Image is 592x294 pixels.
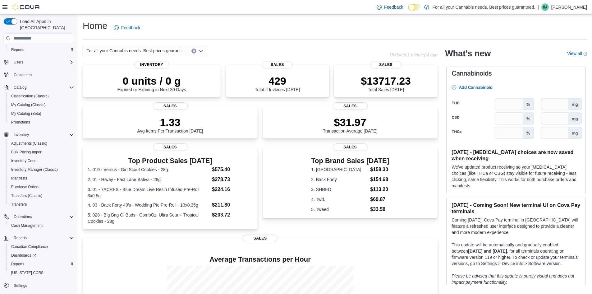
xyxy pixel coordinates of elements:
span: Reports [9,260,74,268]
h4: Average Transactions per Hour [88,256,433,263]
span: Bulk Pricing Import [11,150,43,155]
button: Reports [6,260,76,268]
a: Canadian Compliance [9,243,50,250]
svg: External link [583,52,587,56]
span: My Catalog (Classic) [9,101,74,109]
input: Dark Mode [408,4,421,11]
h2: What's new [445,49,491,58]
span: Reports [9,46,74,54]
span: Settings [11,282,74,289]
span: Inventory [134,61,169,68]
span: Inventory [14,132,29,137]
dd: $154.68 [370,176,389,183]
dt: 3. 01 - 7ACRES - Blue Dream Live Resin Infused Pre-Roll 3x0.5g [88,186,209,199]
button: Catalog [11,84,29,91]
span: Manifests [11,176,27,181]
a: Cash Management [9,222,45,229]
dd: $278.73 [212,176,253,183]
span: Sales [243,235,278,242]
dd: $224.16 [212,186,253,193]
button: Operations [11,213,34,221]
span: Classification (Classic) [11,94,49,99]
button: Manifests [6,174,76,183]
p: $31.97 [323,116,378,128]
dd: $33.58 [370,206,389,213]
img: Cova [12,4,40,10]
span: Inventory Count [9,157,74,165]
span: Dashboards [9,252,74,259]
h3: Top Brand Sales [DATE] [311,157,389,165]
a: Manifests [9,175,30,182]
button: Inventory Manager (Classic) [6,165,76,174]
span: Load All Apps in [GEOGRAPHIC_DATA] [17,18,74,31]
span: Operations [11,213,74,221]
dd: $203.72 [212,211,253,219]
span: Sales [370,61,402,68]
span: Transfers (Classic) [9,192,74,199]
a: Reports [9,260,27,268]
button: Catalog [1,83,76,92]
span: Promotions [9,119,74,126]
button: Cash Management [6,221,76,230]
span: Sales [153,102,188,110]
h3: [DATE] - [MEDICAL_DATA] choices are now saved when receiving [452,149,581,161]
span: Customers [11,71,74,79]
span: Reports [11,234,74,242]
a: [US_STATE] CCRS [9,269,46,277]
span: Purchase Orders [11,184,39,189]
button: Reports [1,234,76,242]
span: Canadian Compliance [11,244,48,249]
span: Promotions [11,120,30,125]
p: For all your Cannabis needs. Best prices guaranteed. [432,3,535,11]
a: Dashboards [9,252,39,259]
p: 429 [255,75,300,87]
p: Coming [DATE], Cova Pay terminal in [GEOGRAPHIC_DATA] will feature a refreshed user interface des... [452,217,581,236]
span: Purchase Orders [9,183,74,191]
button: Classification (Classic) [6,92,76,100]
dd: $69.87 [370,196,389,203]
strong: [DATE] and [DATE] [468,249,507,254]
span: Sales [153,143,188,151]
a: View allExternal link [567,51,587,56]
span: Reports [11,262,24,267]
span: Inventory Manager (Classic) [11,167,58,172]
span: Feedback [121,25,140,31]
span: Dashboards [11,253,36,258]
span: Settings [14,283,27,288]
dt: 4. 03 - Back Forty 40's - Wedding Pie Pre-Roll - 10x0.35g [88,202,209,208]
span: [US_STATE] CCRS [11,270,44,275]
span: Users [11,58,74,66]
a: Bulk Pricing Import [9,148,45,156]
span: Bulk Pricing Import [9,148,74,156]
dt: 4. Twd. [311,196,368,203]
span: Manifests [9,175,74,182]
button: Customers [1,70,76,79]
span: Transfers [9,201,74,208]
h3: [DATE] - Coming Soon! New terminal UI on Cova Pay terminals [452,202,581,214]
p: This update will be automatically and gradually enabled between , for all terminals operating on ... [452,242,581,267]
button: Inventory [1,130,76,139]
button: Users [11,58,26,66]
span: Inventory Count [11,158,38,163]
dt: 5. Tweed [311,206,368,212]
a: Dashboards [6,251,76,260]
dd: $158.30 [370,166,389,173]
span: Canadian Compliance [9,243,74,250]
button: Reports [6,45,76,54]
div: Total Sales [DATE] [361,75,411,92]
dt: 5. 028 - Big Bag O' Buds - CombOz: Ultra Sour + Tropical Cookies - 28g [88,212,209,224]
a: Customers [11,71,34,79]
span: Reports [14,236,27,240]
a: Transfers [9,201,29,208]
a: My Catalog (Classic) [9,101,48,109]
span: Classification (Classic) [9,92,74,100]
dt: 2. 01 - Hiway - Fast Lane Sativa - 28g [88,176,209,183]
a: Promotions [9,119,33,126]
p: 0 units / 0 g [117,75,186,87]
a: Transfers (Classic) [9,192,45,199]
button: Adjustments (Classic) [6,139,76,148]
a: Inventory Manager (Classic) [9,166,60,173]
span: My Catalog (Classic) [11,102,46,107]
span: Sales [262,61,293,68]
button: Operations [1,212,76,221]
